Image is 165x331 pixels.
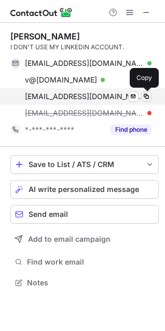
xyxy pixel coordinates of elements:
span: Add to email campaign [28,235,111,243]
div: [PERSON_NAME] [10,31,80,42]
button: Notes [10,275,159,290]
button: Add to email campaign [10,230,159,249]
span: [EMAIL_ADDRESS][DOMAIN_NAME] [25,108,144,118]
button: Send email [10,205,159,224]
span: Find work email [27,257,155,267]
button: AI write personalized message [10,180,159,199]
img: ContactOut v5.3.10 [10,6,73,19]
span: Send email [29,210,68,218]
div: I DON'T USE MY LINKEDIN ACCOUNT. [10,43,159,52]
button: save-profile-one-click [10,155,159,174]
span: v@[DOMAIN_NAME] [25,75,97,85]
div: Save to List / ATS / CRM [29,160,141,169]
span: [EMAIL_ADDRESS][DOMAIN_NAME] [25,59,144,68]
span: [EMAIL_ADDRESS][DOMAIN_NAME] [25,92,144,101]
span: Notes [27,278,155,287]
button: Reveal Button [111,125,152,135]
button: Find work email [10,255,159,269]
span: AI write personalized message [29,185,139,194]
